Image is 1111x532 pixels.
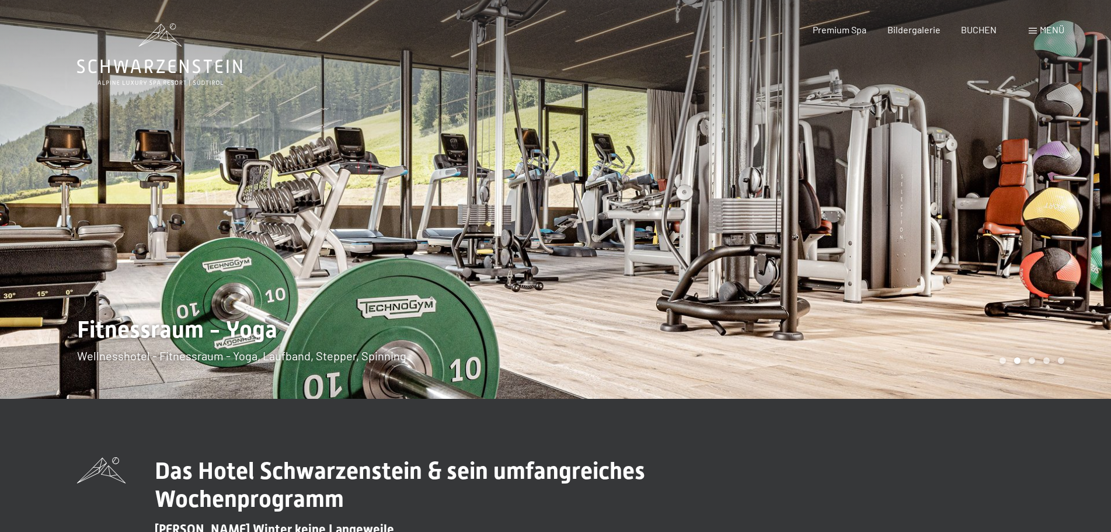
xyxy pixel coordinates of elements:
a: BUCHEN [961,24,997,35]
div: Carousel Page 5 [1058,357,1064,364]
div: Carousel Page 2 (Current Slide) [1014,357,1021,364]
a: Premium Spa [813,24,866,35]
div: Carousel Page 4 [1043,357,1050,364]
div: Carousel Pagination [995,357,1064,364]
span: Das Hotel Schwarzenstein & sein umfangreiches Wochenprogramm [155,457,645,513]
div: Carousel Page 1 [999,357,1006,364]
span: Menü [1040,24,1064,35]
a: Bildergalerie [887,24,941,35]
div: Carousel Page 3 [1029,357,1035,364]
